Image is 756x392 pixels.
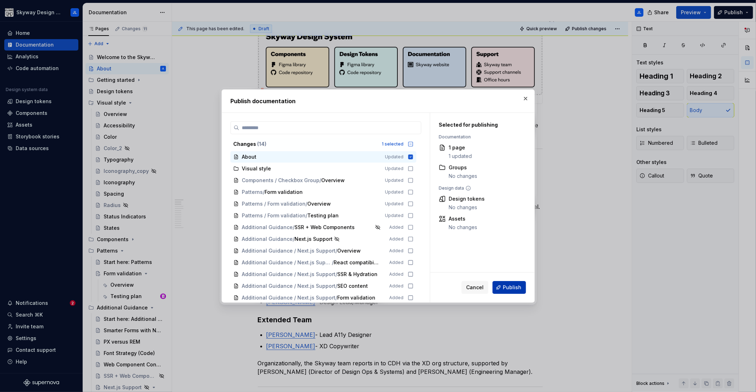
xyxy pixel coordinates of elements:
[449,224,477,231] div: No changes
[263,189,265,196] span: /
[242,189,263,196] span: Patterns
[319,177,321,184] span: /
[385,166,403,171] span: Updated
[242,247,335,254] span: Additional Guidance / Next.js Support
[439,134,518,140] div: Documentation
[389,283,403,289] span: Added
[385,201,403,207] span: Updated
[242,153,256,160] span: About
[307,212,339,219] span: Testing plan
[257,141,266,147] span: ( 14 )
[449,204,485,211] div: No changes
[389,248,403,254] span: Added
[265,189,303,196] span: Form validation
[449,144,472,151] div: 1 page
[462,281,488,294] button: Cancel
[449,195,485,202] div: Design tokens
[321,177,345,184] span: Overview
[389,224,403,230] span: Added
[385,178,403,183] span: Updated
[335,294,337,301] span: /
[242,177,319,184] span: Components / Checkbox Group
[335,271,337,278] span: /
[293,235,294,243] span: /
[385,154,403,160] span: Updated
[389,260,403,265] span: Added
[492,281,526,294] button: Publish
[242,294,335,301] span: Additional Guidance / Next.js Support
[439,121,518,128] div: Selected for publishing
[466,284,484,291] span: Cancel
[333,259,379,266] span: React compatibility
[306,212,307,219] span: /
[382,141,403,147] div: 1 selected
[337,247,361,254] span: Overview
[242,212,306,219] span: Patterns / Form validation
[293,224,294,231] span: /
[439,185,518,191] div: Design data
[385,213,403,218] span: Updated
[332,259,333,266] span: /
[449,215,477,222] div: Assets
[385,189,403,195] span: Updated
[389,295,403,301] span: Added
[242,200,306,207] span: Patterns / Form validation
[242,271,335,278] span: Additional Guidance / Next.js Support
[307,200,331,207] span: Overview
[242,235,293,243] span: Additional Guidance
[294,235,333,243] span: Next.js Support
[306,200,307,207] span: /
[242,282,335,290] span: Additional Guidance / Next.js Support
[242,224,293,231] span: Additional Guidance
[242,259,332,266] span: Additional Guidance / Next.js Support
[230,97,526,105] h2: Publish documentation
[233,141,377,148] div: Changes
[389,236,403,242] span: Added
[337,271,377,278] span: SSR & Hydration
[337,282,368,290] span: SEO content
[449,164,477,171] div: Groups
[337,294,375,301] span: Form validation
[449,153,472,160] div: 1 updated
[449,173,477,180] div: No changes
[335,247,337,254] span: /
[294,224,355,231] span: SSR + Web Components
[242,165,271,172] span: Visual style
[503,284,521,291] span: Publish
[335,282,337,290] span: /
[389,271,403,277] span: Added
